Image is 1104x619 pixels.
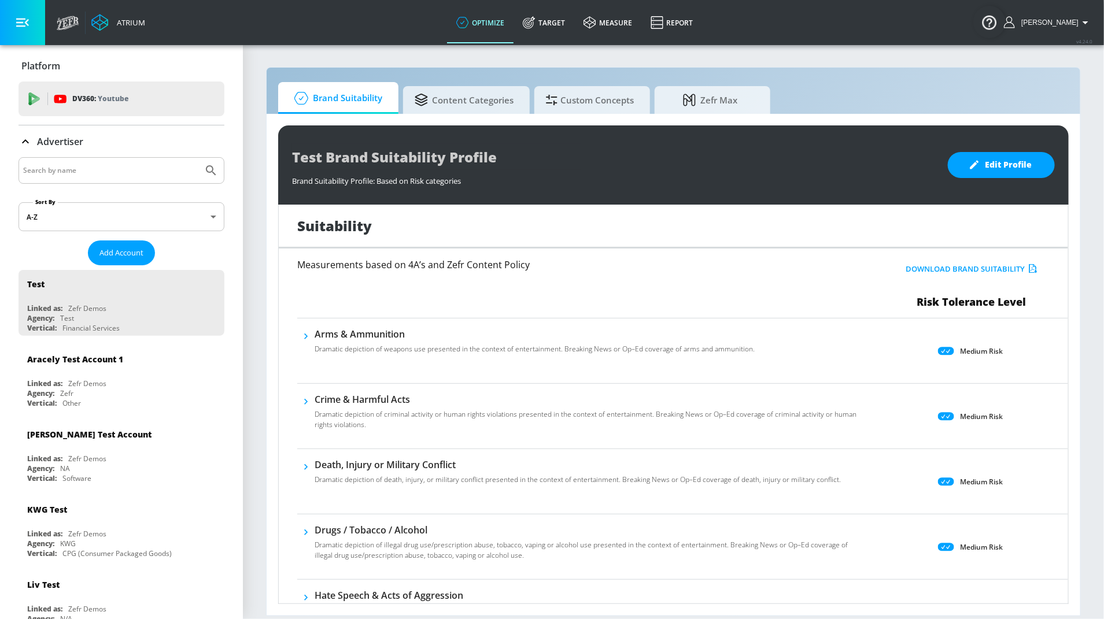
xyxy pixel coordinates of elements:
[1076,38,1092,45] span: v 4.24.0
[315,524,858,536] h6: Drugs / Tobacco / Alcohol
[60,388,73,398] div: Zefr
[19,345,224,411] div: Aracely Test Account 1Linked as:Zefr DemosAgency:ZefrVertical:Other
[27,279,45,290] div: Test
[27,354,123,365] div: Aracely Test Account 1
[315,328,755,361] div: Arms & AmmunitionDramatic depiction of weapons use presented in the context of entertainment. Bre...
[27,454,62,464] div: Linked as:
[98,92,128,105] p: Youtube
[297,216,372,235] h1: Suitability
[27,313,54,323] div: Agency:
[99,246,143,260] span: Add Account
[903,260,1040,278] button: Download Brand Suitability
[27,539,54,548] div: Agency:
[27,303,62,313] div: Linked as:
[112,17,145,28] div: Atrium
[315,409,858,430] p: Dramatic depiction of criminal activity or human rights violations presented in the context of en...
[27,548,57,558] div: Vertical:
[546,86,634,114] span: Custom Concepts
[62,398,81,408] div: Other
[23,163,198,178] input: Search by name
[19,125,224,158] div: Advertiser
[62,548,172,558] div: CPG (Consumer Packaged Goods)
[60,313,74,323] div: Test
[91,14,145,31] a: Atrium
[33,198,58,206] label: Sort By
[27,504,67,515] div: KWG Test
[1017,18,1079,27] span: login as: rebecca.streightiff@zefr.com
[19,270,224,336] div: TestLinked as:Zefr DemosAgency:TestVertical:Financial Services
[88,240,155,265] button: Add Account
[27,579,60,590] div: Liv Test
[27,604,62,614] div: Linked as:
[415,86,514,114] span: Content Categories
[72,92,128,105] p: DV360:
[27,464,54,473] div: Agency:
[961,345,1003,357] p: Medium Risk
[447,2,514,43] a: optimize
[961,476,1003,488] p: Medium Risk
[641,2,702,43] a: Report
[961,410,1003,422] p: Medium Risk
[19,495,224,561] div: KWG TestLinked as:Zefr DemosAgency:KWGVertical:CPG (Consumer Packaged Goods)
[315,393,858,406] h6: Crime & Harmful Acts
[27,379,62,388] div: Linked as:
[1004,16,1092,29] button: [PERSON_NAME]
[68,454,106,464] div: Zefr Demos
[315,540,858,561] p: Dramatic depiction of illegal drug use/prescription abuse, tobacco, vaping or alcohol use present...
[68,379,106,388] div: Zefr Demos
[68,303,106,313] div: Zefr Demos
[315,328,755,340] h6: Arms & Ammunition
[971,158,1032,172] span: Edit Profile
[62,323,120,333] div: Financial Services
[514,2,574,43] a: Target
[27,429,152,440] div: [PERSON_NAME] Test Account
[315,475,841,485] p: Dramatic depiction of death, injury, or military conflict presented in the context of entertainme...
[19,420,224,486] div: [PERSON_NAME] Test AccountLinked as:Zefr DemosAgency:NAVertical:Software
[27,473,57,483] div: Vertical:
[27,529,62,539] div: Linked as:
[315,393,858,437] div: Crime & Harmful ActsDramatic depiction of criminal activity or human rights violations presented ...
[60,539,76,548] div: KWG
[315,458,841,471] h6: Death, Injury or Military Conflict
[37,135,83,148] p: Advertiser
[19,50,224,82] div: Platform
[19,202,224,231] div: A-Z
[973,6,1006,38] button: Open Resource Center
[948,152,1055,178] button: Edit Profile
[62,473,91,483] div: Software
[297,260,811,269] h6: Measurements based on 4A’s and Zefr Content Policy
[315,589,751,602] h6: Hate Speech & Acts of Aggression
[666,86,754,114] span: Zefr Max
[27,388,54,398] div: Agency:
[27,323,57,333] div: Vertical:
[917,295,1027,309] span: Risk Tolerance Level
[961,541,1003,553] p: Medium Risk
[68,529,106,539] div: Zefr Demos
[292,170,936,186] div: Brand Suitability Profile: Based on Risk categories
[21,60,60,72] p: Platform
[27,398,57,408] div: Vertical:
[60,464,70,473] div: NA
[574,2,641,43] a: measure
[68,604,106,614] div: Zefr Demos
[290,84,382,112] span: Brand Suitability
[315,458,841,492] div: Death, Injury or Military ConflictDramatic depiction of death, injury, or military conflict prese...
[19,81,224,116] div: DV360: Youtube
[315,524,858,568] div: Drugs / Tobacco / AlcoholDramatic depiction of illegal drug use/prescription abuse, tobacco, vapi...
[315,344,755,354] p: Dramatic depiction of weapons use presented in the context of entertainment. Breaking News or Op–...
